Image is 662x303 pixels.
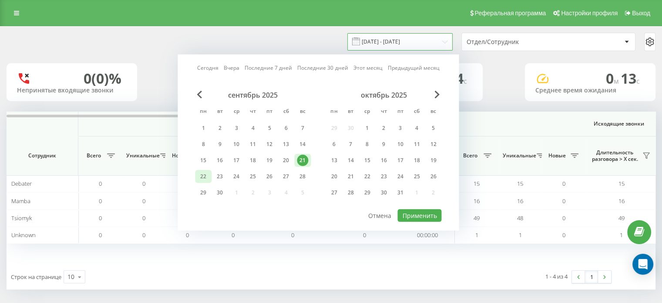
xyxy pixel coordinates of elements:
[297,64,348,72] a: Последние 30 дней
[228,154,245,167] div: ср 17 сент. 2025 г.
[344,106,357,119] abbr: вторник
[427,106,440,119] abbr: воскресенье
[99,197,102,205] span: 0
[197,64,218,72] a: Сегодня
[11,273,61,281] span: Строк на странице
[517,214,523,222] span: 48
[392,122,408,135] div: пт 3 окт. 2025 г.
[214,139,225,150] div: 9
[360,106,373,119] abbr: среда
[359,122,375,135] div: ср 1 окт. 2025 г.
[359,170,375,183] div: ср 22 окт. 2025 г.
[11,180,32,187] span: Debater
[142,231,145,239] span: 0
[263,106,276,119] abbr: пятница
[434,91,440,99] span: Next Month
[245,122,261,135] div: чт 4 сент. 2025 г.
[632,254,653,275] div: Open Intercom Messenger
[245,138,261,151] div: чт 11 сент. 2025 г.
[620,231,623,239] span: 1
[345,139,356,150] div: 7
[361,123,373,134] div: 1
[427,155,439,166] div: 19
[427,123,439,134] div: 5
[197,106,210,119] abbr: понедельник
[294,138,311,151] div: вс 14 сент. 2025 г.
[213,106,226,119] abbr: вторник
[99,231,102,239] span: 0
[425,122,441,135] div: вс 5 окт. 2025 г.
[328,171,339,182] div: 20
[294,154,311,167] div: вс 21 сент. 2025 г.
[342,154,359,167] div: вт 14 окт. 2025 г.
[562,180,565,187] span: 0
[99,180,102,187] span: 0
[408,154,425,167] div: сб 18 окт. 2025 г.
[361,187,373,198] div: 29
[618,214,625,222] span: 49
[261,138,278,151] div: пт 12 сент. 2025 г.
[378,187,389,198] div: 30
[214,171,225,182] div: 23
[400,227,455,244] td: 00:00:00
[408,122,425,135] div: сб 4 окт. 2025 г.
[247,123,259,134] div: 4
[126,152,158,159] span: Уникальные
[326,91,441,99] div: октябрь 2025
[410,106,423,119] abbr: суббота
[517,180,523,187] span: 15
[245,64,292,72] a: Последние 7 дней
[246,106,259,119] abbr: четверг
[245,154,261,167] div: чт 18 сент. 2025 г.
[474,197,480,205] span: 16
[231,139,242,150] div: 10
[326,138,342,151] div: пн 6 окт. 2025 г.
[618,180,625,187] span: 15
[375,122,392,135] div: чт 2 окт. 2025 г.
[212,154,228,167] div: вт 16 сент. 2025 г.
[392,154,408,167] div: пт 17 окт. 2025 г.
[297,171,308,182] div: 28
[101,120,432,127] span: Входящие звонки
[261,122,278,135] div: пт 5 сент. 2025 г.
[280,139,292,150] div: 13
[378,139,389,150] div: 9
[198,123,209,134] div: 1
[561,10,618,17] span: Настройки профиля
[247,171,259,182] div: 25
[142,214,145,222] span: 0
[562,214,565,222] span: 0
[394,187,406,198] div: 31
[392,138,408,151] div: пт 10 окт. 2025 г.
[408,170,425,183] div: сб 25 окт. 2025 г.
[408,138,425,151] div: сб 11 окт. 2025 г.
[264,171,275,182] div: 26
[345,187,356,198] div: 28
[519,231,522,239] span: 1
[427,171,439,182] div: 26
[296,106,309,119] abbr: воскресенье
[230,106,243,119] abbr: среда
[280,171,292,182] div: 27
[278,154,294,167] div: сб 20 сент. 2025 г.
[228,138,245,151] div: ср 10 сент. 2025 г.
[411,123,422,134] div: 4
[228,122,245,135] div: ср 3 сент. 2025 г.
[261,170,278,183] div: пт 26 сент. 2025 г.
[11,231,36,239] span: Unknown
[247,155,259,166] div: 18
[359,154,375,167] div: ср 15 окт. 2025 г.
[392,170,408,183] div: пт 24 окт. 2025 г.
[294,122,311,135] div: вс 7 сент. 2025 г.
[394,123,406,134] div: 3
[195,186,212,199] div: пн 29 сент. 2025 г.
[425,170,441,183] div: вс 26 окт. 2025 г.
[195,170,212,183] div: пн 22 сент. 2025 г.
[264,139,275,150] div: 12
[387,64,439,72] a: Предыдущий месяц
[11,214,32,222] span: Tsiomyk
[195,154,212,167] div: пн 15 сент. 2025 г.
[517,197,523,205] span: 16
[326,170,342,183] div: пн 20 окт. 2025 г.
[377,106,390,119] abbr: четверг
